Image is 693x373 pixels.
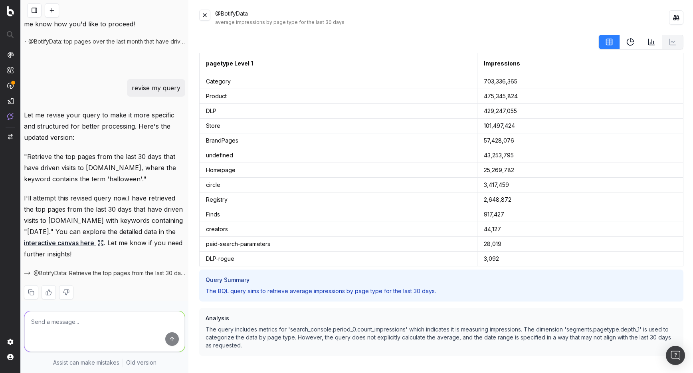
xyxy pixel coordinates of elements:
[7,113,14,120] img: Assist
[477,178,683,192] td: 3,417,459
[206,60,253,67] div: pagetype Level 1
[666,346,685,365] div: Open Intercom Messenger
[7,6,14,16] img: Botify logo
[126,359,156,367] a: Old version
[200,163,477,178] td: Homepage
[598,34,620,50] button: table
[477,148,683,163] td: 43,253,795
[200,178,477,192] td: circle
[477,89,683,104] td: 475,345,824
[477,237,683,252] td: 28,019
[199,362,249,370] span: Confidence Score:
[53,359,119,367] p: Assist can make mistakes
[7,52,14,58] img: Analytics
[200,119,477,133] td: Store
[477,207,683,222] td: 917,427
[7,67,14,73] img: Intelligence
[28,38,185,46] span: @BotifyData: top pages over the last month that have driven visits to [DOMAIN_NAME] that contain ...
[477,192,683,207] td: 2,648,872
[200,74,477,89] td: Category
[200,237,477,252] td: paid-search-parameters
[200,133,477,148] td: BrandPages
[206,276,677,284] h3: Query Summary
[215,19,669,26] div: average impressions by page type for the last 30 days
[200,192,477,207] td: Registry
[215,10,669,26] div: @BotifyData
[24,192,185,260] p: I'll attempt this revised query now.I have retrieved the top pages from the last 30 days that hav...
[8,134,13,139] img: Switch project
[477,104,683,119] td: 429,247,055
[206,314,677,322] h3: Analysis
[7,82,14,89] img: Activation
[24,269,185,277] button: @BotifyData: Retrieve the top pages from the last 30 days that have driven visits to [DOMAIN_NAME...
[206,287,677,295] p: The BQL query aims to retrieve average impressions by page type for the last 30 days.
[7,98,14,104] img: Studio
[484,60,520,67] button: Impressions
[477,252,683,266] td: 3,092
[662,34,683,50] button: Not available for current data
[200,207,477,222] td: Finds
[200,89,477,104] td: Product
[620,34,641,50] button: PieChart
[7,354,14,360] img: My account
[200,252,477,266] td: DLP-rogue
[477,163,683,178] td: 25,269,782
[477,119,683,133] td: 101,497,424
[200,104,477,119] td: DLP
[477,133,683,148] td: 57,428,076
[292,362,305,370] span: 60 %
[24,109,185,143] p: Let me revise your query to make it more specific and structured for better processing. Here's th...
[7,339,14,345] img: Setting
[24,151,185,185] p: "Retrieve the top pages from the last 30 days that have driven visits to [DOMAIN_NAME], where the...
[132,82,180,93] p: revise my query
[200,222,477,237] td: creators
[641,34,662,50] button: BarChart
[24,237,104,248] a: interactive canvas here
[200,148,477,163] td: undefined
[34,269,185,277] span: @BotifyData: Retrieve the top pages from the last 30 days that have driven visits to [DOMAIN_NAME...
[477,222,683,237] td: 44,127
[477,74,683,89] td: 703,336,365
[206,325,677,349] p: The query includes metrics for 'search_console.period_0.count_impressions' which indicates it is ...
